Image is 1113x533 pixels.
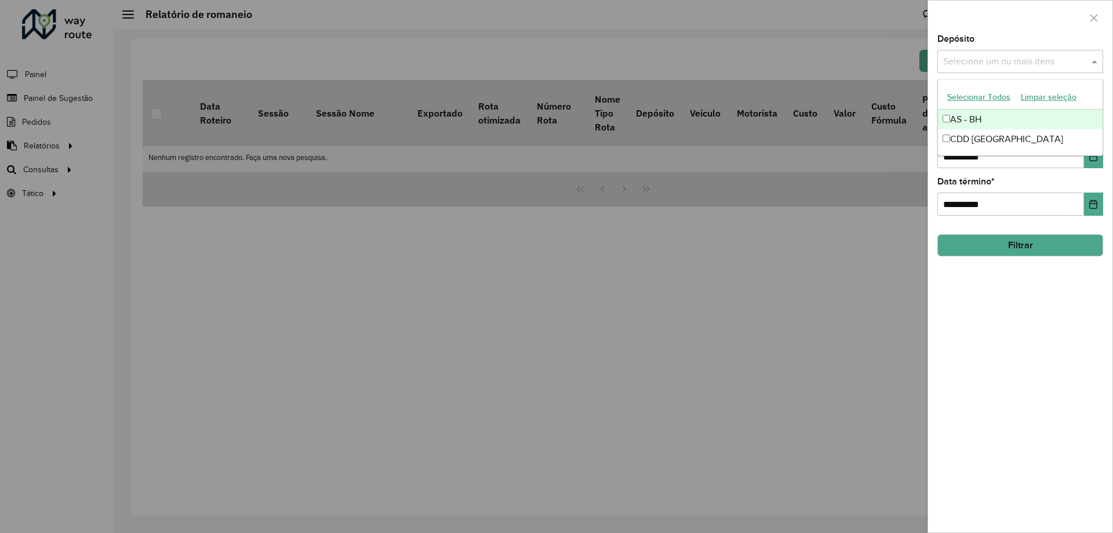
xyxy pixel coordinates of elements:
button: Filtrar [937,234,1103,256]
div: AS - BH [938,110,1103,129]
ng-dropdown-panel: Options list [937,79,1103,156]
button: Limpar seleção [1016,88,1082,106]
label: Data término [937,175,995,188]
div: CDD [GEOGRAPHIC_DATA] [938,129,1103,149]
button: Selecionar Todos [942,88,1016,106]
button: Choose Date [1084,145,1103,168]
label: Depósito [937,32,974,46]
button: Choose Date [1084,193,1103,216]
